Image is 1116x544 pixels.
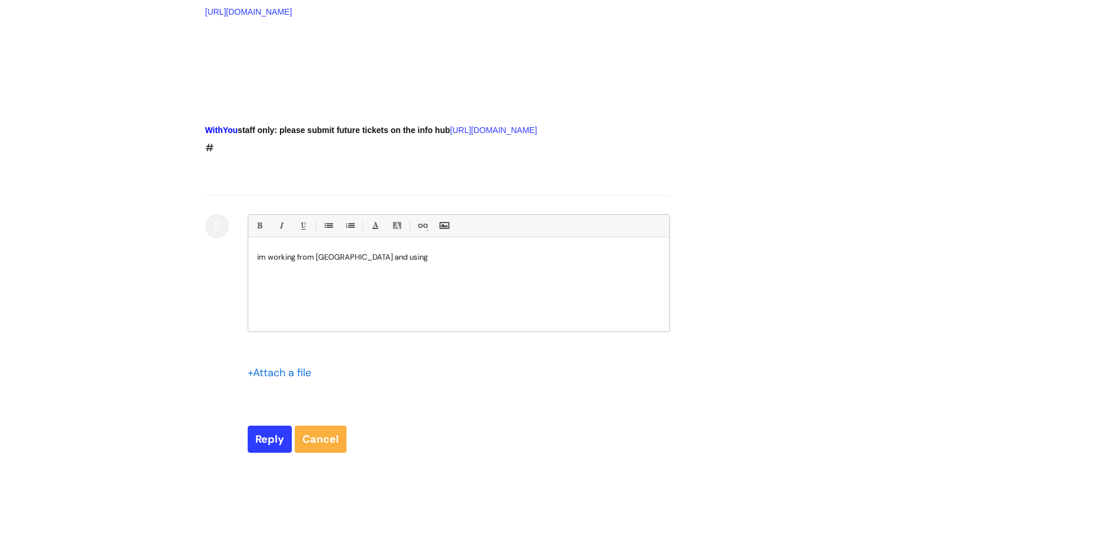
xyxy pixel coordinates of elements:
[295,426,347,453] a: Cancel
[252,218,266,233] a: Bold (Ctrl-B)
[274,218,288,233] a: Italic (Ctrl-I)
[248,426,292,453] input: Reply
[205,125,451,135] strong: staff only: please submit future tickets on the info hub
[415,218,429,233] a: Link
[257,252,661,263] p: im working from [GEOGRAPHIC_DATA] and using
[248,363,318,382] div: Attach a file
[321,218,335,233] a: • Unordered List (Ctrl-Shift-7)
[368,218,382,233] a: Font Color
[342,218,357,233] a: 1. Ordered List (Ctrl-Shift-8)
[389,218,404,233] a: Back Color
[205,7,292,16] a: [URL][DOMAIN_NAME]
[437,218,451,233] a: Insert Image...
[205,125,238,135] span: WithYou
[295,218,310,233] a: Underline(Ctrl-U)
[205,214,229,238] div: E
[450,125,537,135] a: [URL][DOMAIN_NAME]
